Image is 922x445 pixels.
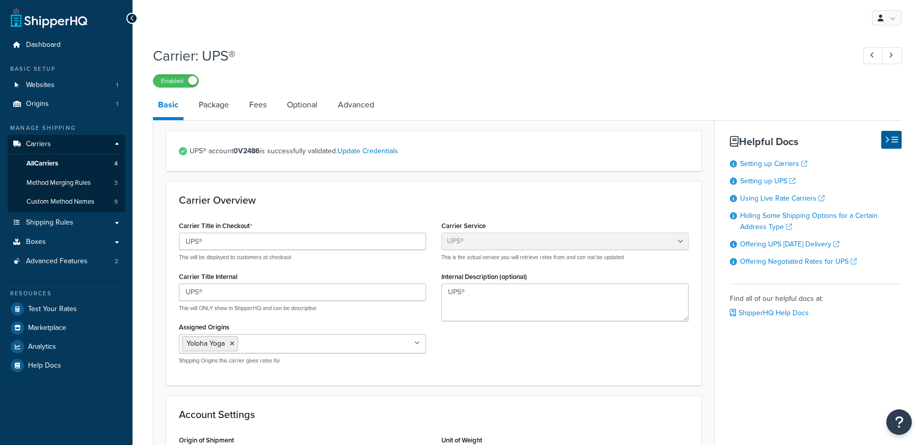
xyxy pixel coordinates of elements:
[26,41,61,49] span: Dashboard
[441,436,482,444] label: Unit of Weight
[187,338,225,349] span: Yoloha Yoga
[441,254,689,261] p: This is the actual service you will retrieve rates from and can not be updated
[114,159,118,168] span: 4
[190,144,689,158] span: UPS® account is successfully validated.
[179,436,234,444] label: Origin of Shipment
[441,222,486,230] label: Carrier Service
[740,256,857,267] a: Offering Negotiated Rates for UPS
[740,239,839,249] a: Offering UPS [DATE] Delivery
[26,100,49,108] span: Origins
[886,409,912,435] button: Open Resource Center
[8,252,125,271] li: Advanced Features
[8,213,125,232] a: Shipping Rules
[116,100,118,108] span: 1
[244,93,272,117] a: Fees
[8,319,125,337] a: Marketplace
[8,95,125,114] li: Origins
[26,238,46,246] span: Boxes
[730,308,809,318] a: ShipperHQ Help Docs
[333,93,379,117] a: Advanced
[233,146,260,156] strong: 0V2486
[114,179,118,187] span: 3
[8,252,125,271] a: Advanced Features2
[26,81,55,90] span: Websites
[740,193,825,204] a: Using Live Rate Carriers
[441,284,689,321] textarea: UPS®
[194,93,234,117] a: Package
[8,135,125,212] li: Carriers
[8,154,125,173] a: AllCarriers4
[27,159,58,168] span: All Carriers
[740,176,796,186] a: Setting up UPS
[8,233,125,252] a: Boxes
[27,198,94,206] span: Custom Method Names
[282,93,323,117] a: Optional
[8,300,125,318] a: Test Your Rates
[881,131,902,149] button: Hide Help Docs
[114,198,118,206] span: 9
[8,95,125,114] a: Origins1
[441,273,527,281] label: Internal Description (optional)
[179,357,426,365] p: Shipping Origins this carrier gives rates for
[863,47,883,64] a: Previous Record
[8,289,125,298] div: Resources
[740,158,807,169] a: Setting up Carriers
[337,146,398,156] a: Update Credentials
[28,361,61,370] span: Help Docs
[153,46,845,66] h1: Carrier: UPS®
[179,273,238,281] label: Carrier Title Internal
[8,192,125,211] a: Custom Method Names9
[730,284,902,320] div: Find all of our helpful docs at:
[8,174,125,192] a: Method Merging Rules3
[26,257,88,266] span: Advanced Features
[153,93,183,120] a: Basic
[28,305,77,314] span: Test Your Rates
[179,323,229,331] label: Assigned Origins
[730,136,902,147] h3: Helpful Docs
[8,76,125,95] a: Websites1
[8,124,125,132] div: Manage Shipping
[28,343,56,351] span: Analytics
[882,47,902,64] a: Next Record
[179,194,689,206] h3: Carrier Overview
[153,75,198,87] label: Enabled
[179,254,426,261] p: This will be displayed to customers at checkout
[8,135,125,154] a: Carriers
[8,76,125,95] li: Websites
[8,356,125,375] a: Help Docs
[8,338,125,356] a: Analytics
[115,257,118,266] span: 2
[179,222,252,230] label: Carrier Title in Checkout
[8,36,125,54] a: Dashboard
[179,304,426,312] p: This will ONLY show in ShipperHQ and can be descriptive
[28,324,66,332] span: Marketplace
[8,174,125,192] li: Method Merging Rules
[8,192,125,211] li: Custom Method Names
[116,81,118,90] span: 1
[27,179,91,187] span: Method Merging Rules
[8,65,125,73] div: Basic Setup
[26,218,73,227] span: Shipping Rules
[26,140,51,149] span: Carriers
[179,409,689,420] h3: Account Settings
[740,210,878,232] a: Hiding Some Shipping Options for a Certain Address Type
